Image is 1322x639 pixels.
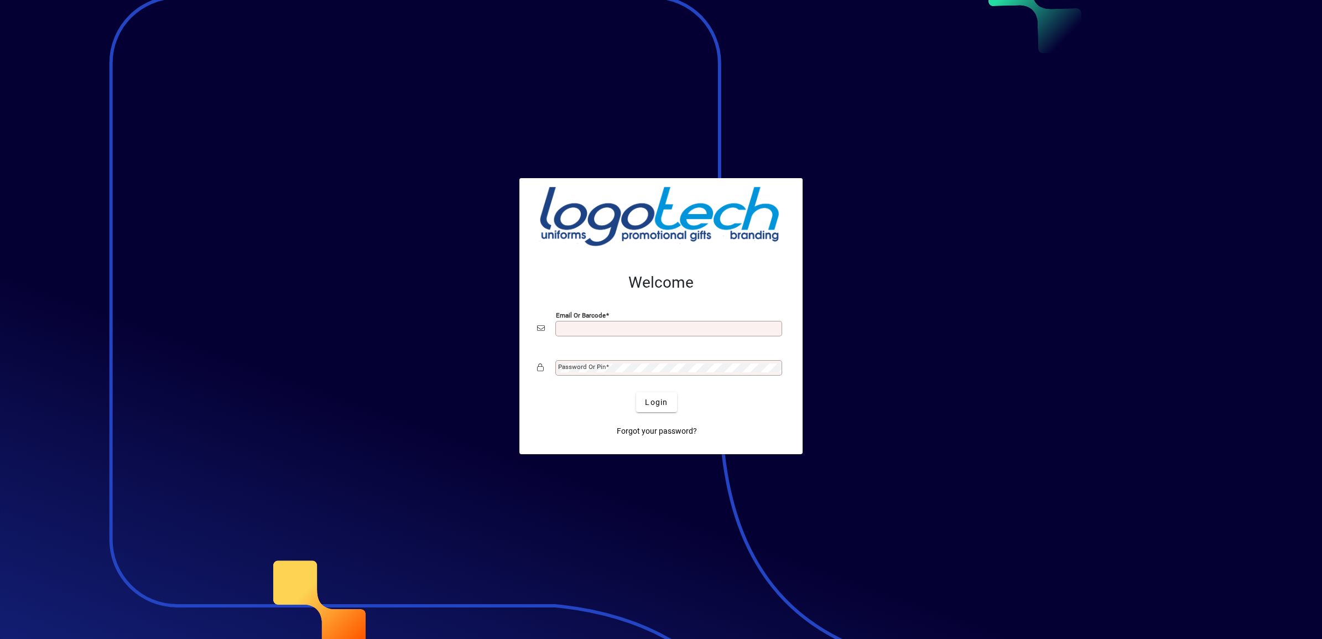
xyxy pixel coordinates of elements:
span: Forgot your password? [617,425,697,437]
h2: Welcome [537,273,785,292]
span: Login [645,397,668,408]
mat-label: Email or Barcode [556,311,606,319]
button: Login [636,392,676,412]
a: Forgot your password? [612,421,701,441]
mat-label: Password or Pin [558,363,606,371]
